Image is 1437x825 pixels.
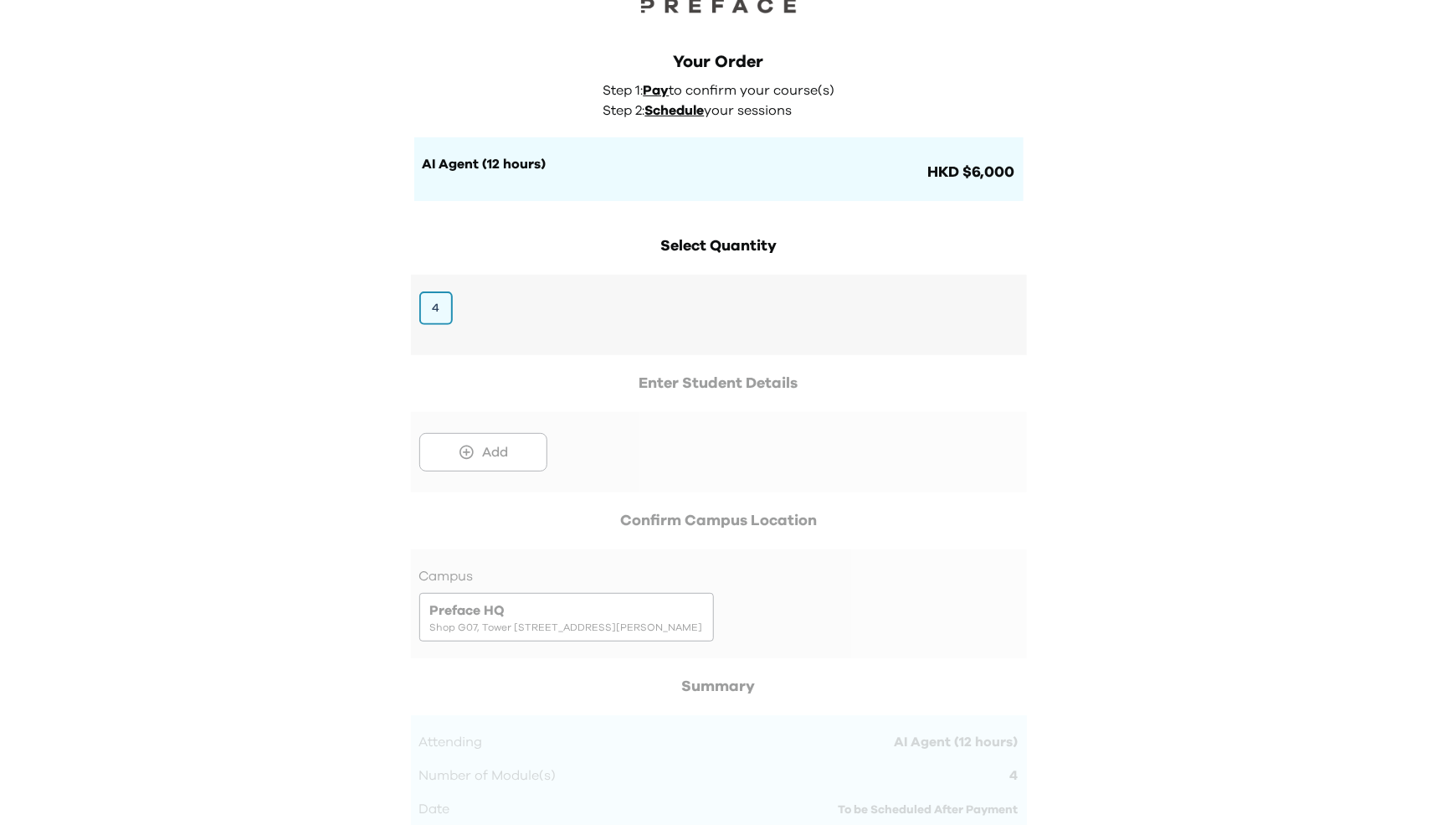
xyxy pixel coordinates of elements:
span: Schedule [645,104,705,117]
h1: AI Agent (12 hours) [423,154,925,174]
span: Preface HQ [430,601,506,621]
p: Step 2: your sessions [603,101,844,121]
span: Pay [644,84,670,97]
h2: Select Quantity [411,235,1027,258]
button: 4 [419,291,453,325]
h3: Campus [419,566,1019,586]
p: Step 1: to confirm your course(s) [603,80,844,101]
div: Your Order [414,50,1024,74]
h2: Confirm Campus Location [411,509,1027,533]
span: Shop G07, Tower [STREET_ADDRESS][PERSON_NAME] [430,621,703,634]
span: HKD $6,000 [925,161,1015,184]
